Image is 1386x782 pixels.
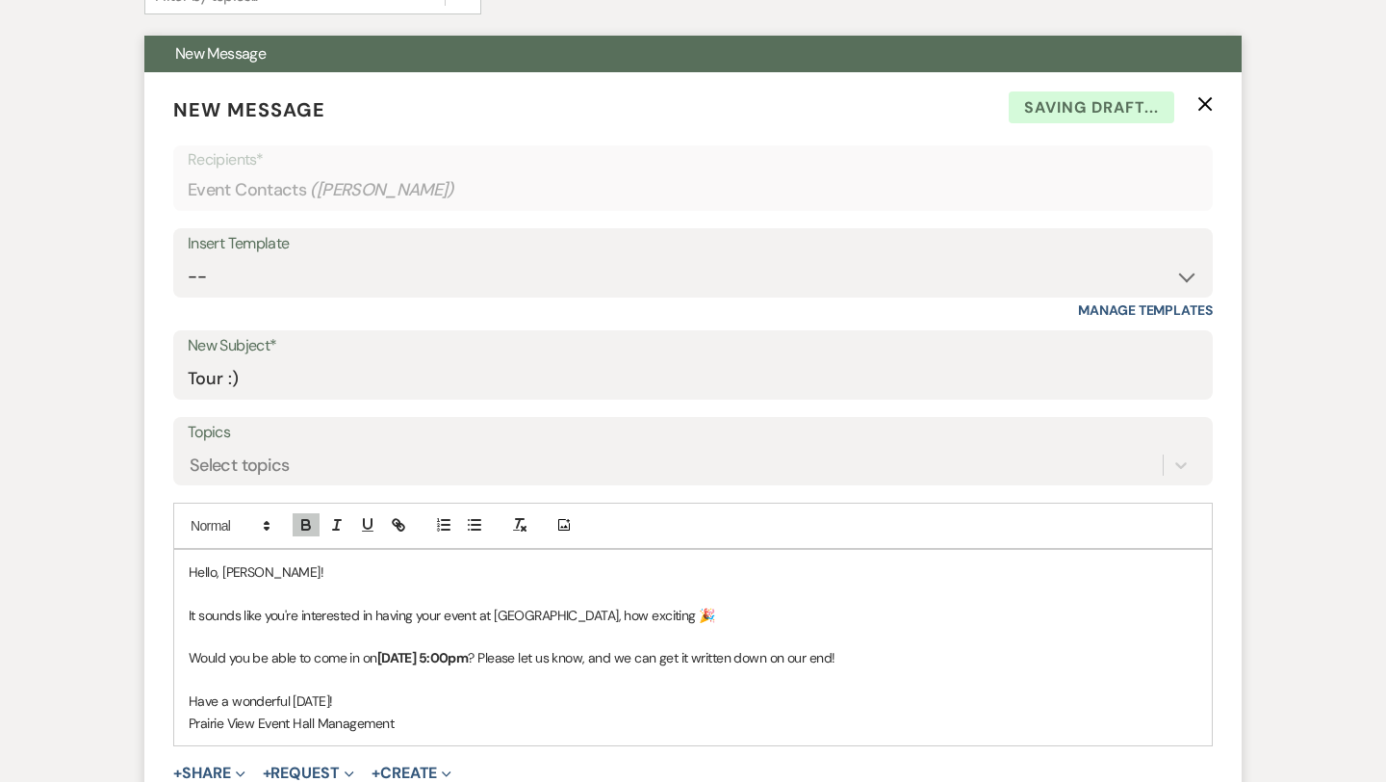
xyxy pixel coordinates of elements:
[189,605,1197,626] p: It sounds like you're interested in having your event at [GEOGRAPHIC_DATA], how exciting 🎉
[190,452,290,478] div: Select topics
[263,766,271,781] span: +
[1078,301,1213,319] a: Manage Templates
[1009,91,1174,124] span: Saving draft...
[188,147,1198,172] p: Recipients*
[188,332,1198,360] label: New Subject*
[372,766,451,781] button: Create
[173,97,325,122] span: New Message
[173,766,245,781] button: Share
[377,649,469,666] strong: [DATE] 5:00pm
[175,43,266,64] span: New Message
[188,419,1198,447] label: Topics
[310,177,454,203] span: ( [PERSON_NAME] )
[189,561,1197,583] p: Hello, [PERSON_NAME]!
[189,691,1197,712] p: Have a wonderful [DATE]!
[263,766,354,781] button: Request
[173,766,182,781] span: +
[188,171,1198,209] div: Event Contacts
[189,713,1197,734] p: Prairie View Event Hall Management
[372,766,380,781] span: +
[188,230,1198,258] div: Insert Template
[189,647,1197,668] p: Would you be able to come in on ? Please let us know, and we can get it written down on our end!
